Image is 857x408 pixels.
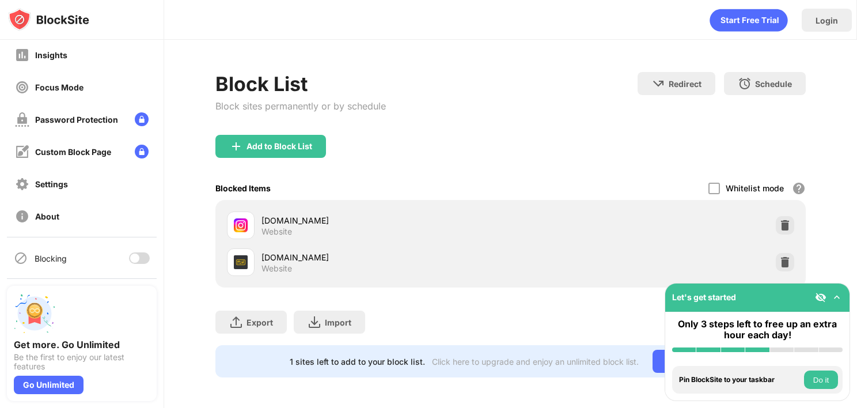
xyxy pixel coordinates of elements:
div: Schedule [755,79,792,89]
div: Login [816,16,838,25]
img: customize-block-page-off.svg [15,145,29,159]
div: [DOMAIN_NAME] [261,251,510,263]
div: Blocked Items [215,183,271,193]
div: Block sites permanently or by schedule [215,100,386,112]
div: Be the first to enjoy our latest features [14,353,150,371]
div: Whitelist mode [726,183,784,193]
img: eye-not-visible.svg [815,292,826,303]
div: Go Unlimited [653,350,731,373]
div: Custom Block Page [35,147,111,157]
div: Let's get started [672,292,736,302]
div: animation [710,9,788,32]
img: omni-setup-toggle.svg [831,292,843,303]
div: Add to Block List [247,142,312,151]
img: password-protection-off.svg [15,112,29,127]
img: focus-off.svg [15,80,29,95]
img: push-unlimited.svg [14,293,55,334]
div: Click here to upgrade and enjoy an unlimited block list. [432,357,639,367]
button: Do it [804,371,838,389]
div: Export [247,318,273,327]
div: Website [261,226,292,237]
div: Insights [35,50,67,60]
div: Website [261,263,292,274]
div: Focus Mode [35,82,84,92]
div: Only 3 steps left to free up an extra hour each day! [672,319,843,341]
img: logo-blocksite.svg [8,8,89,31]
img: lock-menu.svg [135,112,149,126]
div: [DOMAIN_NAME] [261,214,510,226]
div: Password Protection [35,115,118,124]
img: favicons [234,218,248,232]
div: Import [325,318,351,327]
div: Redirect [669,79,701,89]
div: Pin BlockSite to your taskbar [679,376,801,384]
img: insights-off.svg [15,48,29,62]
div: 1 sites left to add to your block list. [290,357,425,367]
div: Block List [215,72,386,96]
div: About [35,211,59,221]
img: favicons [234,255,248,269]
img: about-off.svg [15,209,29,224]
img: settings-off.svg [15,177,29,191]
img: lock-menu.svg [135,145,149,158]
div: Blocking [35,254,67,263]
img: blocking-icon.svg [14,251,28,265]
div: Get more. Go Unlimited [14,339,150,350]
div: Go Unlimited [14,376,84,394]
div: Settings [35,179,68,189]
